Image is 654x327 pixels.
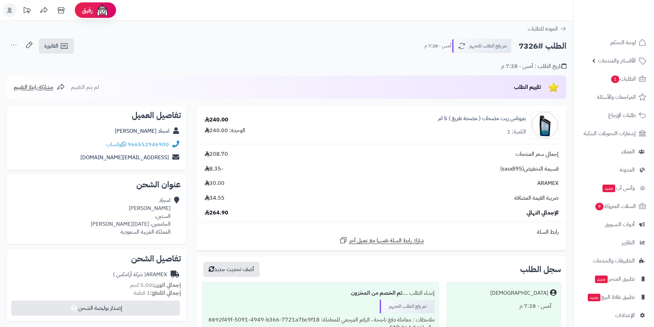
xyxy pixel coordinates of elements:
a: [EMAIL_ADDRESS][DOMAIN_NAME] [80,153,169,162]
span: 264.90 [205,209,228,217]
h2: عنوان الشحن [12,180,181,189]
a: طلبات الإرجاع [578,107,650,124]
span: الإجمالي النهائي [527,209,559,217]
span: الأقسام والمنتجات [598,56,636,66]
span: المدونة [620,165,635,175]
a: الطلبات1 [578,71,650,87]
div: أمس - 7:28 م [451,300,557,313]
a: تطبيق المتجرجديد [578,271,650,287]
div: رابط السلة [199,228,564,236]
span: إجمالي سعر المنتجات [516,150,559,158]
a: المدونة [578,162,650,178]
span: شارك رابط السلة نفسها مع عميل آخر [349,237,424,245]
span: الفاتورة [44,42,58,50]
span: لوحة التحكم [610,38,636,47]
a: الفاتورة [39,38,74,54]
span: جديد [595,276,608,283]
h2: تفاصيل العميل [12,111,181,119]
div: الوحدة: 240.00 [205,127,245,135]
a: واتساب [106,140,126,149]
span: أدوات التسويق [605,220,635,229]
span: السلات المتروكة [595,201,636,211]
a: شارك رابط السلة نفسها مع عميل آخر [339,236,424,245]
span: تقييم الطلب [514,83,541,91]
div: [DEMOGRAPHIC_DATA] [490,289,548,297]
a: امجاد [PERSON_NAME] [115,127,170,135]
a: العملاء [578,143,650,160]
div: تاريخ الطلب : أمس - 7:28 م [501,62,566,70]
div: 240.00 [205,116,228,124]
a: 966552946900 [128,140,169,149]
a: التقارير [578,234,650,251]
span: المراجعات والأسئلة [597,92,636,102]
h2: الطلب #7326 [519,39,566,53]
small: أمس - 7:28 م [424,43,451,49]
div: إنشاء الطلب .... [207,287,434,300]
small: 1 قطعة [134,289,181,297]
a: الإعدادات [578,307,650,324]
img: logo-2.png [607,17,647,31]
span: تطبيق المتجر [594,274,635,284]
div: تم رفع الطلب للتجهيز [380,300,435,313]
span: لم يتم التقييم [71,83,99,91]
a: وآتس آبجديد [578,180,650,196]
small: 5.00 كجم [130,281,181,289]
span: 30.00 [205,179,225,187]
span: العملاء [621,147,635,156]
b: تم الخصم من المخزون [351,289,402,297]
a: تطبيق نقاط البيعجديد [578,289,650,305]
button: تم رفع الطلب للتجهيز [452,39,512,53]
button: أضف تحديث جديد [203,262,260,277]
span: ضريبة القيمة المضافة [514,194,559,202]
span: 208.70 [205,150,228,158]
a: أدوات التسويق [578,216,650,233]
h3: سجل الطلب [520,265,561,273]
span: تطبيق نقاط البيع [587,292,635,302]
div: امجاد [PERSON_NAME] الستين، الجامعين، [DATE][PERSON_NAME] المملكة العربية السعودية [91,197,171,236]
img: 1728803495-61VmT1c1keL._SX385_-90x90.jpg [531,112,558,139]
span: العودة للطلبات [528,25,558,33]
a: لوحة التحكم [578,34,650,51]
div: الكمية: 1 [507,128,526,136]
span: -8.35 [205,165,223,173]
span: جديد [603,185,615,192]
a: تحديثات المنصة [18,3,35,19]
span: التطبيقات والخدمات [593,256,635,266]
a: العودة للطلبات [528,25,566,33]
a: السلات المتروكة9 [578,198,650,214]
span: ARAMEX [537,179,559,187]
span: طلبات الإرجاع [608,110,636,120]
div: ARAMEX [113,271,167,279]
span: مشاركة رابط التقييم [14,83,53,91]
a: مشاركة رابط التقييم [14,83,65,91]
h2: تفاصيل الشحن [12,255,181,263]
strong: إجمالي الوزن: [152,281,181,289]
span: إشعارات التحويلات البنكية [584,129,636,138]
span: رفيق [82,6,93,14]
span: 34.55 [205,194,225,202]
a: التطبيقات والخدمات [578,253,650,269]
span: 9 [595,203,604,210]
span: جديد [588,294,600,301]
span: الإعدادات [615,311,635,320]
span: وآتس آب [602,183,635,193]
img: ai-face.png [95,3,109,17]
span: قسيمة التخفيض(saudi95) [500,165,559,173]
button: إصدار بوليصة الشحن [11,301,180,316]
a: المراجعات والأسئلة [578,89,650,105]
a: إشعارات التحويلات البنكية [578,125,650,142]
span: ( شركة أرامكس ) [113,270,146,279]
span: 1 [611,75,619,83]
span: الطلبات [610,74,636,84]
strong: إجمالي القطع: [150,289,181,297]
span: التقارير [622,238,635,247]
a: بتروناس زيت مضخات ( مضخة تفريغ ) 5 لتر [438,115,526,122]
